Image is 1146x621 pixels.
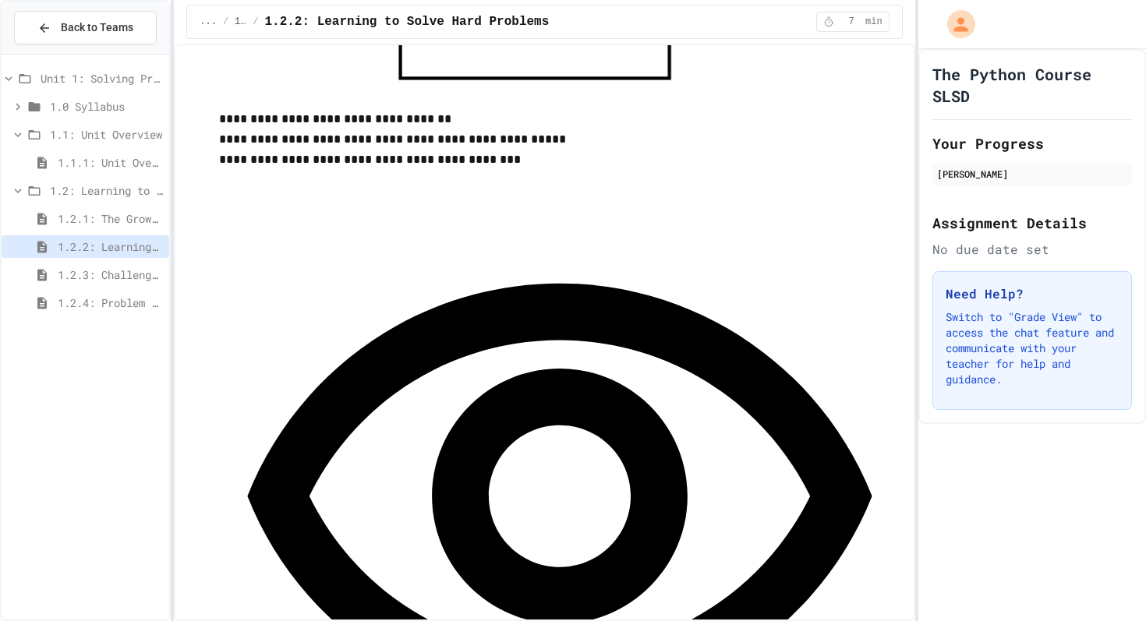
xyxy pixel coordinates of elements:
p: Switch to "Grade View" to access the chat feature and communicate with your teacher for help and ... [946,309,1119,387]
h1: The Python Course SLSD [932,63,1132,107]
span: 7 [839,16,864,28]
button: Back to Teams [14,11,157,44]
span: 1.2: Learning to Solve Hard Problems [50,182,163,199]
span: Back to Teams [61,19,133,36]
span: 1.1.1: Unit Overview [58,154,163,171]
span: 1.1: Unit Overview [50,126,163,143]
span: ... [200,16,217,28]
div: [PERSON_NAME] [937,167,1127,181]
span: / [223,16,228,28]
span: 1.2.3: Challenge Problem - The Bridge [58,266,163,283]
span: 1.2.2: Learning to Solve Hard Problems [264,12,549,31]
span: Unit 1: Solving Problems in Computer Science [41,70,163,86]
div: My Account [931,6,979,42]
h2: Your Progress [932,132,1132,154]
span: 1.0 Syllabus [50,98,163,115]
span: min [865,16,882,28]
span: 1.2.1: The Growth Mindset [58,210,163,227]
span: 1.2.2: Learning to Solve Hard Problems [58,238,163,255]
span: 1.2: Learning to Solve Hard Problems [235,16,246,28]
span: 1.2.4: Problem Solving Practice [58,295,163,311]
div: No due date set [932,240,1132,259]
span: / [253,16,258,28]
h3: Need Help? [946,284,1119,303]
h2: Assignment Details [932,212,1132,234]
